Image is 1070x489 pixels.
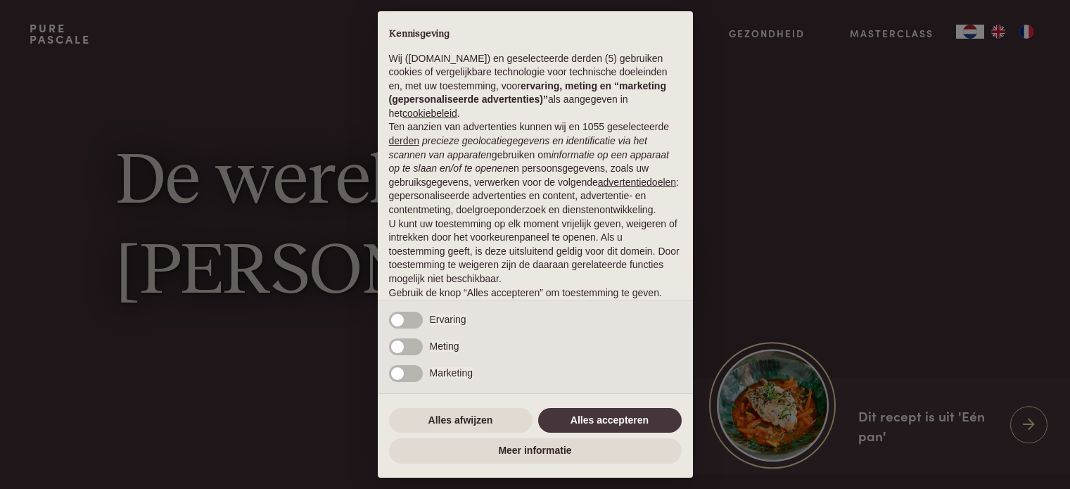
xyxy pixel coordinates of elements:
span: Ervaring [430,314,466,325]
span: Marketing [430,367,473,379]
button: derden [389,134,420,148]
button: Meer informatie [389,438,682,464]
strong: ervaring, meting en “marketing (gepersonaliseerde advertenties)” [389,80,666,106]
button: Alles accepteren [538,408,682,433]
p: U kunt uw toestemming op elk moment vrijelijk geven, weigeren of intrekken door het voorkeurenpan... [389,217,682,286]
em: informatie op een apparaat op te slaan en/of te openen [389,149,670,174]
span: Meting [430,341,459,352]
a: cookiebeleid [402,108,457,119]
p: Wij ([DOMAIN_NAME]) en geselecteerde derden (5) gebruiken cookies of vergelijkbare technologie vo... [389,52,682,121]
button: Alles afwijzen [389,408,533,433]
h2: Kennisgeving [389,28,682,41]
p: Gebruik de knop “Alles accepteren” om toestemming te geven. Gebruik de knop “Alles afwijzen” om d... [389,286,682,328]
p: Ten aanzien van advertenties kunnen wij en 1055 geselecteerde gebruiken om en persoonsgegevens, z... [389,120,682,217]
em: precieze geolocatiegegevens en identificatie via het scannen van apparaten [389,135,647,160]
button: advertentiedoelen [598,176,676,190]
